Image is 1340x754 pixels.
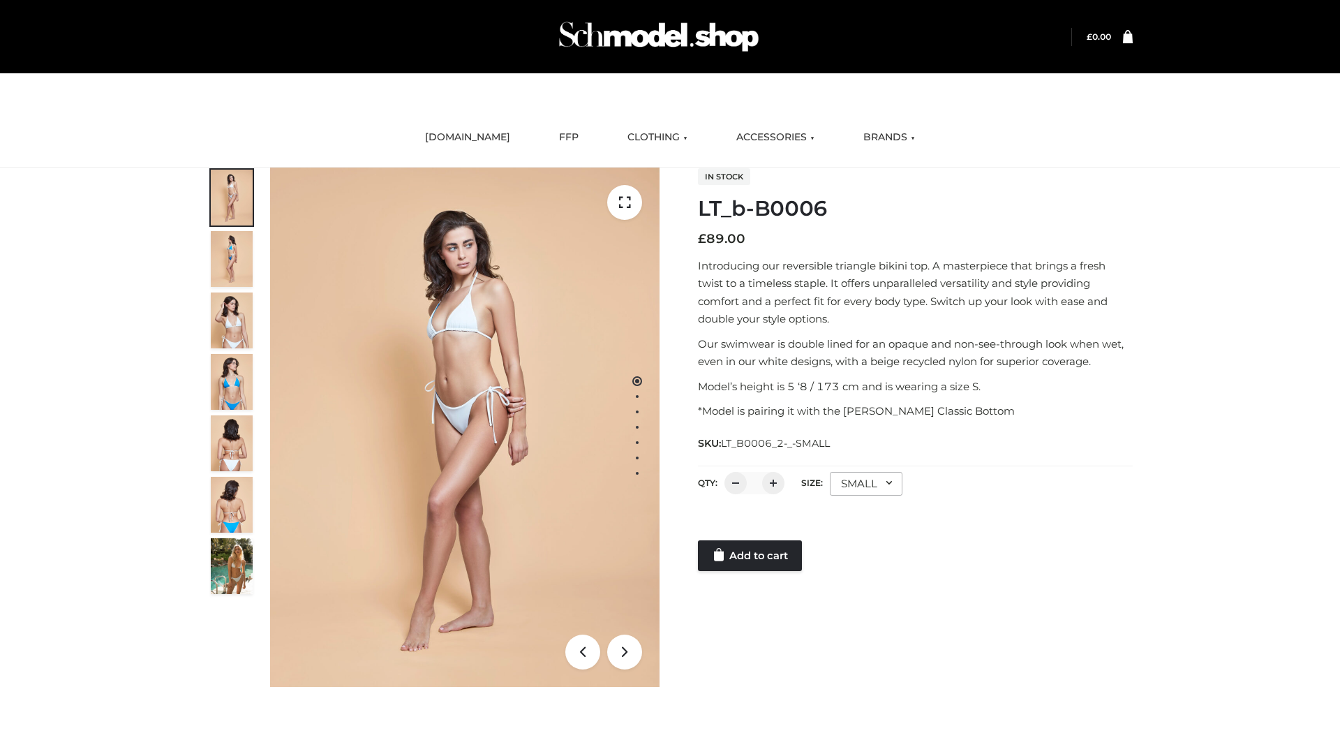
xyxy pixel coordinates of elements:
[211,170,253,226] img: ArielClassicBikiniTop_CloudNine_AzureSky_OW114ECO_1-scaled.jpg
[698,378,1133,396] p: Model’s height is 5 ‘8 / 173 cm and is wearing a size S.
[617,122,698,153] a: CLOTHING
[830,472,902,496] div: SMALL
[1087,31,1092,42] span: £
[853,122,925,153] a: BRANDS
[698,231,745,246] bdi: 89.00
[1087,31,1111,42] bdi: 0.00
[211,231,253,287] img: ArielClassicBikiniTop_CloudNine_AzureSky_OW114ECO_2-scaled.jpg
[415,122,521,153] a: [DOMAIN_NAME]
[211,293,253,348] img: ArielClassicBikiniTop_CloudNine_AzureSky_OW114ECO_3-scaled.jpg
[698,540,802,571] a: Add to cart
[698,196,1133,221] h1: LT_b-B0006
[554,9,764,64] img: Schmodel Admin 964
[211,477,253,533] img: ArielClassicBikiniTop_CloudNine_AzureSky_OW114ECO_8-scaled.jpg
[721,437,830,450] span: LT_B0006_2-_-SMALL
[698,435,831,452] span: SKU:
[1087,31,1111,42] a: £0.00
[726,122,825,153] a: ACCESSORIES
[211,415,253,471] img: ArielClassicBikiniTop_CloudNine_AzureSky_OW114ECO_7-scaled.jpg
[698,478,717,488] label: QTY:
[698,335,1133,371] p: Our swimwear is double lined for an opaque and non-see-through look when wet, even in our white d...
[698,402,1133,420] p: *Model is pairing it with the [PERSON_NAME] Classic Bottom
[698,231,706,246] span: £
[801,478,823,488] label: Size:
[549,122,589,153] a: FFP
[270,168,660,687] img: ArielClassicBikiniTop_CloudNine_AzureSky_OW114ECO_1
[211,538,253,594] img: Arieltop_CloudNine_AzureSky2.jpg
[698,257,1133,328] p: Introducing our reversible triangle bikini top. A masterpiece that brings a fresh twist to a time...
[698,168,750,185] span: In stock
[211,354,253,410] img: ArielClassicBikiniTop_CloudNine_AzureSky_OW114ECO_4-scaled.jpg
